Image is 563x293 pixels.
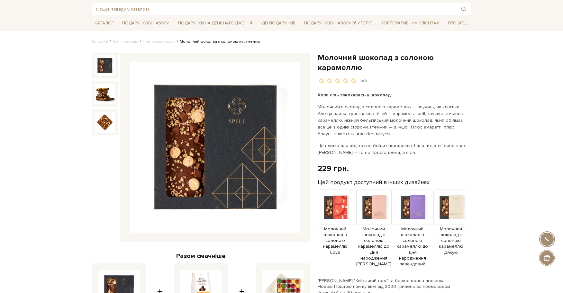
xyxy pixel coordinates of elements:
[258,18,298,28] a: Ідеї подарунків
[318,190,353,225] img: Продукт
[95,55,115,76] img: Молочний шоколад з солоною карамеллю
[92,3,456,15] input: Пошук товару у каталозі
[456,3,471,15] button: Пошук товару у каталозі
[175,39,260,45] li: Молочний шоколад з солоною карамеллю
[379,18,442,28] a: Корпоративним клієнтам
[92,39,108,44] a: Головна
[318,226,353,255] span: Молочний шоколад з солоною карамеллю Love
[318,53,471,73] h1: Молочний шоколад з солоною карамеллю
[395,190,430,225] img: Продукт
[318,92,391,98] b: Коли сіль закохалась у шоколад
[395,204,430,267] a: Молочний шоколад з солоною карамеллю до Дня народження лавандовий
[445,18,471,28] a: Про Spell
[395,226,430,267] span: Молочний шоколад з солоною карамеллю до Дня народження лавандовий
[95,84,115,104] img: Молочний шоколад з солоною карамеллю
[113,39,138,44] a: Вся продукція
[318,204,353,255] a: Молочний шоколад з солоною карамеллю Love
[433,190,469,225] img: Продукт
[92,252,310,260] div: Разом смачніше
[92,18,116,28] a: Каталог
[318,103,468,137] p: Молочний шоколад з солоною карамеллю — звучить, як класика. Але ця плитка грає інакше. У ній — ка...
[120,18,172,28] a: Подарункові набори
[433,226,469,255] span: Молочний шоколад з солоною карамеллю Дякую
[95,112,115,132] img: Молочний шоколад з солоною карамеллю
[143,39,175,44] a: Плитки шоколаду
[360,78,367,84] div: 5/5
[356,226,392,267] span: Молочний шоколад з солоною карамеллю до Дня народження [PERSON_NAME]
[130,62,300,233] img: Молочний шоколад з солоною карамеллю
[356,190,392,225] img: Продукт
[302,18,375,29] a: Подарункові набори Вчителю
[318,179,431,186] label: Цей продукт доступний в інших дизайнах:
[318,164,349,173] div: 229 грн.
[176,18,255,28] a: Подарунки на День народження
[433,204,469,255] a: Молочний шоколад з солоною карамеллю Дякую
[356,204,392,267] a: Молочний шоколад з солоною карамеллю до Дня народження [PERSON_NAME]
[318,142,468,156] p: Це плитка для тих, хто не боїться контрастів. І для тих, хто точно знає: [PERSON_NAME] — то не пр...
